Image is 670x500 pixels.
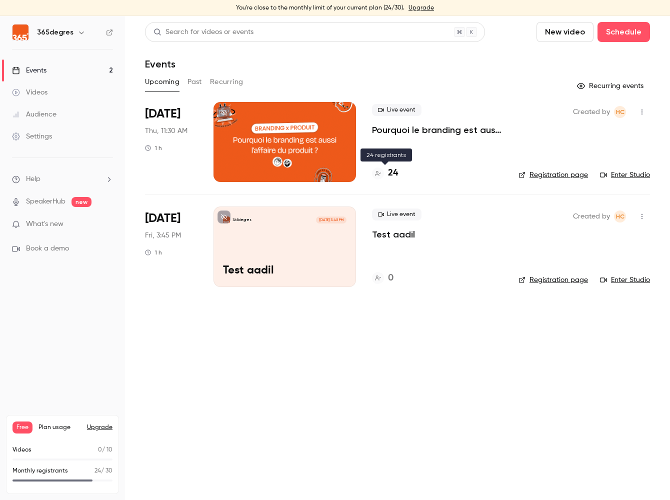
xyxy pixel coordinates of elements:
li: help-dropdown-opener [12,174,113,184]
div: Settings [12,131,52,141]
div: Oct 2 Thu, 11:30 AM (Europe/Paris) [145,102,197,182]
span: Thu, 11:30 AM [145,126,187,136]
button: Recurring events [572,78,650,94]
span: new [71,197,91,207]
span: Created by [573,210,610,222]
div: Videos [12,87,47,97]
span: [DATE] [145,210,180,226]
span: [DATE] [145,106,180,122]
p: Test aadil [223,264,346,277]
h6: 365degres [37,27,73,37]
span: 24 [94,468,101,474]
button: Recurring [210,74,243,90]
a: Enter Studio [600,170,650,180]
div: 1 h [145,144,162,152]
a: Pourquoi le branding est aussi l'affaire du produit ? [372,124,502,136]
span: [DATE] 3:45 PM [316,216,346,223]
span: Free [12,421,32,433]
div: Dec 5 Fri, 3:45 PM (Europe/Paris) [145,206,197,286]
a: SpeakerHub [26,196,65,207]
button: Past [187,74,202,90]
h4: 24 [388,166,398,180]
button: Upcoming [145,74,179,90]
span: Live event [372,208,421,220]
span: Hélène CHOMIENNE [614,106,626,118]
span: Live event [372,104,421,116]
a: Enter Studio [600,275,650,285]
a: Test aadil [372,228,415,240]
span: 0 [98,447,102,453]
img: 365degres [12,24,28,40]
div: Audience [12,109,56,119]
p: 365degres [232,217,251,222]
p: Monthly registrants [12,466,68,475]
p: Videos [12,445,31,454]
a: Test aadil365degres[DATE] 3:45 PMTest aadil [213,206,356,286]
span: Fri, 3:45 PM [145,230,181,240]
span: Help [26,174,40,184]
button: New video [536,22,593,42]
span: HC [616,106,624,118]
div: 1 h [145,248,162,256]
span: Created by [573,106,610,118]
a: Upgrade [408,4,434,12]
a: Registration page [518,170,588,180]
a: 0 [372,271,393,285]
p: / 10 [98,445,112,454]
button: Upgrade [87,423,112,431]
button: Schedule [597,22,650,42]
p: / 30 [94,466,112,475]
div: Events [12,65,46,75]
span: Book a demo [26,243,69,254]
h1: Events [145,58,175,70]
span: HC [616,210,624,222]
span: Hélène CHOMIENNE [614,210,626,222]
span: Plan usage [38,423,81,431]
a: 24 [372,166,398,180]
h4: 0 [388,271,393,285]
a: Registration page [518,275,588,285]
div: Search for videos or events [153,27,253,37]
span: What's new [26,219,63,229]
